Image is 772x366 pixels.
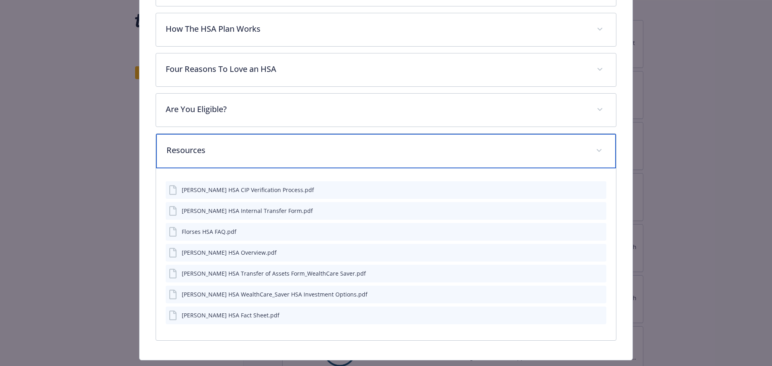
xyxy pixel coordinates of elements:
[583,186,589,194] button: download file
[156,134,616,168] div: Resources
[166,23,587,35] p: How The HSA Plan Works
[166,144,587,156] p: Resources
[596,269,603,278] button: preview file
[182,207,313,215] div: [PERSON_NAME] HSA Internal Transfer Form.pdf
[596,290,603,299] button: preview file
[156,13,616,46] div: How The HSA Plan Works
[583,269,589,278] button: download file
[583,290,589,299] button: download file
[596,311,603,319] button: preview file
[596,207,603,215] button: preview file
[156,53,616,86] div: Four Reasons To Love an HSA
[182,227,236,236] div: Florses HSA FAQ.pdf
[596,227,603,236] button: preview file
[182,290,368,299] div: [PERSON_NAME] HSA WealthCare_Saver HSA Investment Options.pdf
[596,186,603,194] button: preview file
[156,94,616,127] div: Are You Eligible?
[182,269,366,278] div: [PERSON_NAME] HSA Transfer of Assets Form_WealthCare Saver.pdf
[583,248,589,257] button: download file
[156,168,616,340] div: Resources
[583,207,589,215] button: download file
[596,248,603,257] button: preview file
[166,103,587,115] p: Are You Eligible?
[583,311,589,319] button: download file
[182,248,277,257] div: [PERSON_NAME] HSA Overview.pdf
[182,311,279,319] div: [PERSON_NAME] HSA Fact Sheet.pdf
[583,227,589,236] button: download file
[166,63,587,75] p: Four Reasons To Love an HSA
[182,186,314,194] div: [PERSON_NAME] HSA CIP Verification Process.pdf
